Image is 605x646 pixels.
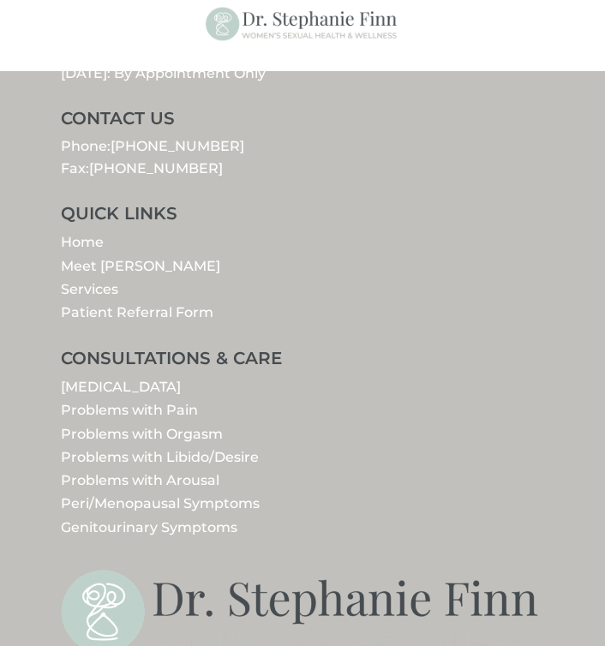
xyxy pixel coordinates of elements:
[61,281,118,297] a: Services
[61,234,104,250] a: Home
[61,472,219,488] a: Problems with Arousal
[61,519,237,535] a: Genitourinary Symptoms
[61,426,223,442] a: Problems with Orgasm
[61,258,220,274] a: Meet [PERSON_NAME]
[111,138,244,154] a: [PHONE_NUMBER]
[61,304,213,320] a: Patient Referral Form
[61,350,545,375] h3: CONSULTATIONS & CARE
[61,379,181,395] a: [MEDICAL_DATA]
[61,110,545,135] h3: CONTACT US
[61,495,260,511] a: Peri/Menopausal Symptoms
[89,160,223,176] span: [PHONE_NUMBER]
[61,402,198,418] a: Problems with Pain
[61,135,545,179] p: Phone: Fax:
[61,449,259,465] a: Problems with Libido/Desire
[61,205,545,230] h3: QUICK LINKS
